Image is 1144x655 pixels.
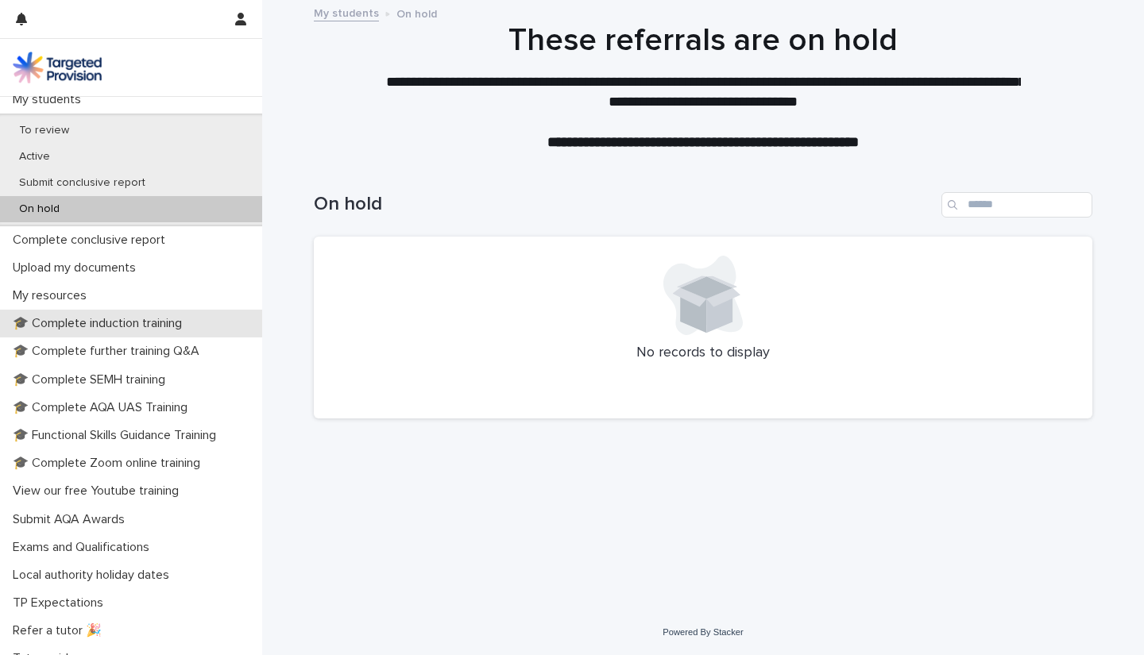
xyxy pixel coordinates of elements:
[6,150,63,164] p: Active
[6,288,99,303] p: My resources
[6,176,158,190] p: Submit conclusive report
[314,193,935,216] h1: On hold
[314,3,379,21] a: My students
[396,4,437,21] p: On hold
[6,484,191,499] p: View our free Youtube training
[6,400,200,415] p: 🎓 Complete AQA UAS Training
[6,124,82,137] p: To review
[13,52,102,83] img: M5nRWzHhSzIhMunXDL62
[6,372,178,387] p: 🎓 Complete SEMH training
[314,21,1092,60] h1: These referrals are on hold
[333,345,1073,362] p: No records to display
[6,260,149,275] p: Upload my documents
[6,512,137,527] p: Submit AQA Awards
[6,428,229,443] p: 🎓 Functional Skills Guidance Training
[6,568,182,583] p: Local authority holiday dates
[6,595,116,611] p: TP Expectations
[6,540,162,555] p: Exams and Qualifications
[6,316,195,331] p: 🎓 Complete induction training
[6,202,72,216] p: On hold
[663,627,743,637] a: Powered By Stacker
[941,192,1092,218] input: Search
[6,92,94,107] p: My students
[6,344,212,359] p: 🎓 Complete further training Q&A
[6,233,178,248] p: Complete conclusive report
[6,623,114,638] p: Refer a tutor 🎉
[6,456,213,471] p: 🎓 Complete Zoom online training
